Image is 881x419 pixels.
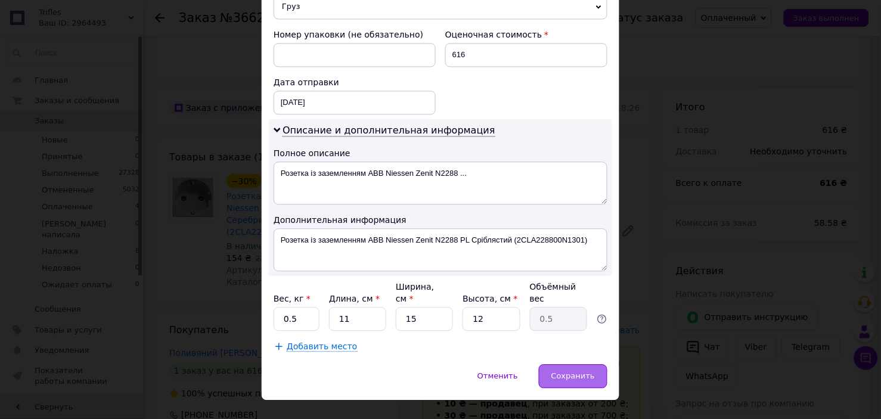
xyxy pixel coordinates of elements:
[274,147,607,159] div: Полное описание
[274,214,607,226] div: Дополнительная информация
[477,371,518,380] span: Отменить
[274,29,436,41] div: Номер упаковки (не обязательно)
[530,281,587,305] div: Объёмный вес
[396,282,434,303] label: Ширина, см
[463,294,517,303] label: Высота, см
[329,294,380,303] label: Длина, см
[283,125,495,136] span: Описание и дополнительная информация
[287,342,358,352] span: Добавить место
[274,228,607,271] textarea: Розетка із заземленням ABB Niessen Zenit N2288 PL Сріблястий (2CLA228800N1301)
[445,29,607,41] div: Оценочная стоимость
[551,371,595,380] span: Сохранить
[274,162,607,204] textarea: Розетка із заземленням ABB Niessen Zenit N2288 ...
[274,294,311,303] label: Вес, кг
[274,76,436,88] div: Дата отправки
